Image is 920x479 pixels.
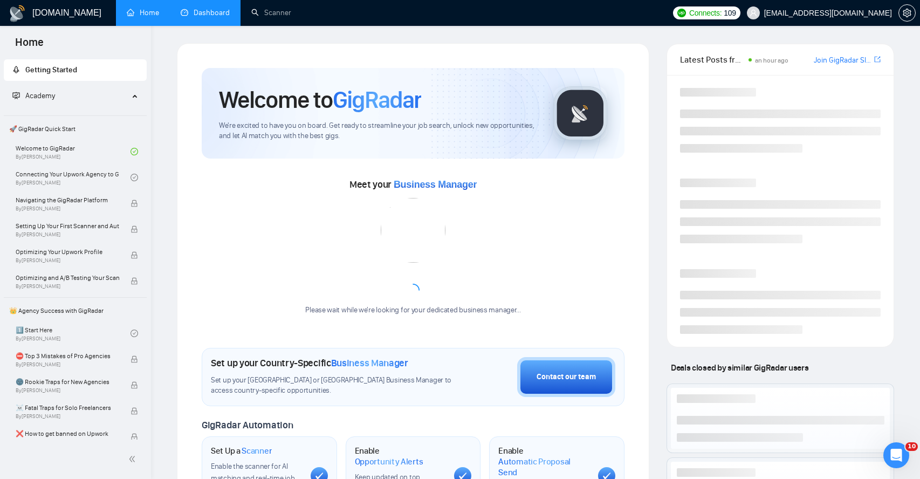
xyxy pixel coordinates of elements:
[16,283,119,290] span: By [PERSON_NAME]
[128,454,139,464] span: double-left
[407,284,420,297] span: loading
[4,59,147,81] li: Getting Started
[211,357,408,369] h1: Set up your Country-Specific
[680,53,745,66] span: Latest Posts from the GigRadar Community
[355,446,446,467] h1: Enable
[677,9,686,17] img: upwork-logo.png
[16,361,119,368] span: By [PERSON_NAME]
[553,86,607,140] img: gigradar-logo.png
[750,9,757,17] span: user
[898,4,916,22] button: setting
[333,85,421,114] span: GigRadar
[814,54,872,66] a: Join GigRadar Slack Community
[5,300,146,321] span: 👑 Agency Success with GigRadar
[16,247,119,257] span: Optimizing Your Upwork Profile
[355,456,423,467] span: Opportunity Alerts
[16,195,119,206] span: Navigating the GigRadar Platform
[131,225,138,233] span: lock
[131,330,138,337] span: check-circle
[883,442,909,468] iframe: Intercom live chat
[242,446,272,456] span: Scanner
[131,200,138,207] span: lock
[16,231,119,238] span: By [PERSON_NAME]
[16,402,119,413] span: ☠️ Fatal Traps for Solo Freelancers
[905,442,918,451] span: 10
[202,419,293,431] span: GigRadar Automation
[16,428,119,439] span: ❌ How to get banned on Upwork
[251,8,291,17] a: searchScanner
[331,357,408,369] span: Business Manager
[498,446,589,477] h1: Enable
[131,407,138,415] span: lock
[16,321,131,345] a: 1️⃣ Start HereBy[PERSON_NAME]
[127,8,159,17] a: homeHome
[6,35,52,57] span: Home
[211,446,272,456] h1: Set Up a
[131,381,138,389] span: lock
[537,371,596,383] div: Contact our team
[381,198,445,263] img: error
[16,351,119,361] span: ⛔ Top 3 Mistakes of Pro Agencies
[12,92,20,99] span: fund-projection-screen
[299,305,527,316] div: Please wait while we're looking for your dedicated business manager...
[16,377,119,387] span: 🌚 Rookie Traps for New Agencies
[16,413,119,420] span: By [PERSON_NAME]
[667,358,813,377] span: Deals closed by similar GigRadar users
[131,433,138,441] span: lock
[131,277,138,285] span: lock
[131,355,138,363] span: lock
[498,456,589,477] span: Automatic Proposal Send
[16,257,119,264] span: By [PERSON_NAME]
[16,206,119,212] span: By [PERSON_NAME]
[349,179,477,190] span: Meet your
[16,140,131,163] a: Welcome to GigRadarBy[PERSON_NAME]
[16,439,119,446] span: By [PERSON_NAME]
[131,148,138,155] span: check-circle
[16,272,119,283] span: Optimizing and A/B Testing Your Scanner for Better Results
[899,9,915,17] span: setting
[16,166,131,189] a: Connecting Your Upwork Agency to GigRadarBy[PERSON_NAME]
[874,55,881,64] span: export
[12,91,55,100] span: Academy
[131,251,138,259] span: lock
[5,118,146,140] span: 🚀 GigRadar Quick Start
[16,221,119,231] span: Setting Up Your First Scanner and Auto-Bidder
[219,85,421,114] h1: Welcome to
[874,54,881,65] a: export
[689,7,722,19] span: Connects:
[517,357,615,397] button: Contact our team
[898,9,916,17] a: setting
[25,65,77,74] span: Getting Started
[219,121,536,141] span: We're excited to have you on board. Get ready to streamline your job search, unlock new opportuni...
[12,66,20,73] span: rocket
[16,387,119,394] span: By [PERSON_NAME]
[131,174,138,181] span: check-circle
[25,91,55,100] span: Academy
[9,5,26,22] img: logo
[755,57,788,64] span: an hour ago
[394,179,477,190] span: Business Manager
[181,8,230,17] a: dashboardDashboard
[724,7,736,19] span: 109
[211,375,454,396] span: Set up your [GEOGRAPHIC_DATA] or [GEOGRAPHIC_DATA] Business Manager to access country-specific op...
